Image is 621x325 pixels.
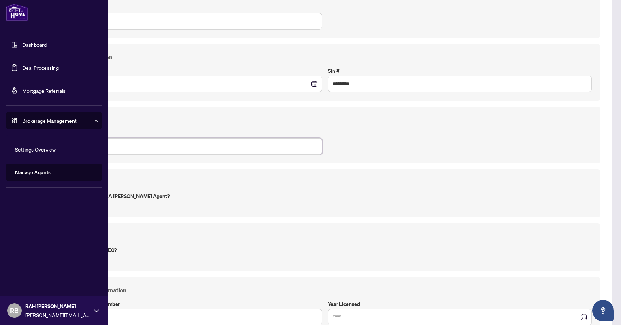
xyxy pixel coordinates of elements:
a: Mortgage Referrals [22,87,66,94]
h4: RECO License Information [58,286,592,294]
label: Year Licensed [328,300,592,308]
label: Date of Birth [58,67,322,75]
h4: Joining Profile [58,115,592,124]
h4: PREC [58,232,592,240]
label: Sin # [328,67,592,75]
a: Deal Processing [22,64,59,71]
label: RECO Registration Number [58,300,322,308]
label: HST# [58,130,322,137]
label: E-mail Address [58,4,322,12]
a: Manage Agents [15,169,51,176]
button: Open asap [592,300,614,321]
a: Settings Overview [15,146,56,153]
span: [PERSON_NAME][EMAIL_ADDRESS][DOMAIN_NAME] [25,311,90,319]
img: logo [6,4,28,21]
label: Were you referred by a [PERSON_NAME] Agent? [58,192,592,200]
label: Are you joining as PREC? [58,246,592,254]
h4: Personal Information [58,53,592,61]
span: RB [10,306,19,316]
span: RAH [PERSON_NAME] [25,302,90,310]
h4: Referral [58,178,592,186]
a: Dashboard [22,41,47,48]
span: Brokerage Management [22,117,97,125]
